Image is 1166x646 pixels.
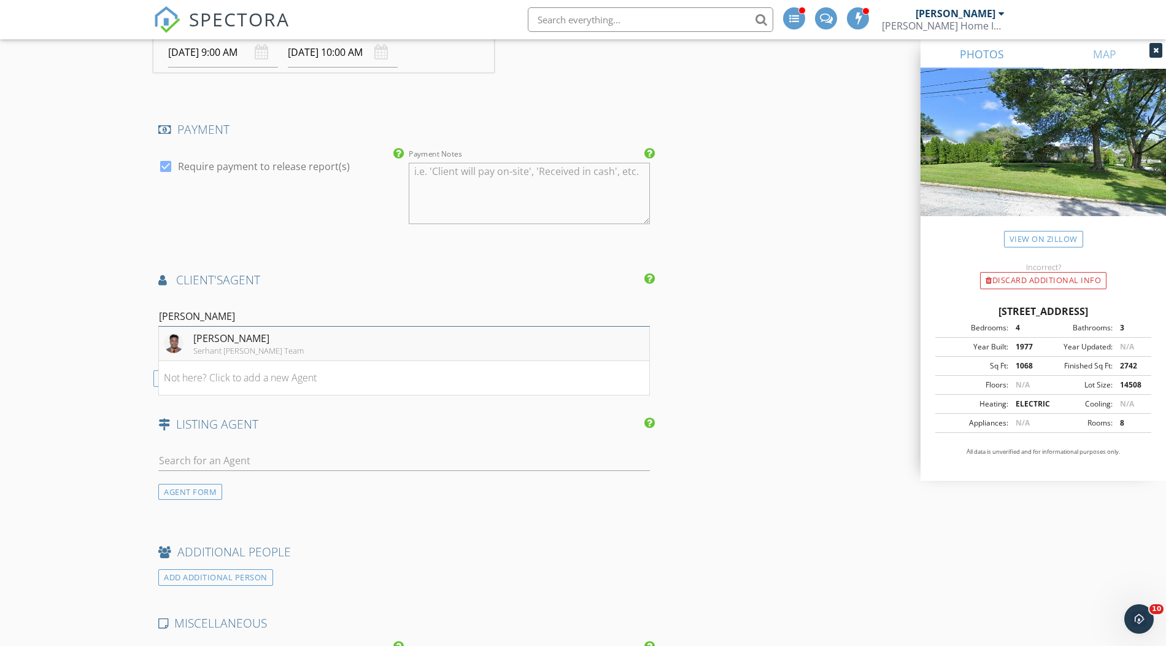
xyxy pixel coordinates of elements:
div: ADD ADDITIONAL PERSON [158,569,273,586]
input: Search for an Agent [158,306,650,327]
div: 3 [1113,322,1148,333]
iframe: Intercom live chat [1124,604,1154,634]
a: SPECTORA [153,17,290,42]
div: 1977 [1008,341,1043,352]
div: Year Updated: [1043,341,1113,352]
div: [PERSON_NAME] [193,331,304,346]
span: N/A [1016,379,1030,390]
h4: LISTING AGENT [158,416,650,432]
span: N/A [1120,399,1134,409]
div: Appliances: [939,418,1008,429]
div: Sq Ft: [939,360,1008,372]
input: Select date [168,37,278,68]
div: Rooms: [1043,418,1113,429]
h4: ADDITIONAL PEOPLE [158,544,650,560]
img: The Best Home Inspection Software - Spectora [153,6,180,33]
div: 8 [1113,418,1148,429]
label: Require payment to release report(s) [178,160,350,173]
div: Cooling: [1043,399,1113,410]
input: Select date [288,37,398,68]
div: Bedrooms: [939,322,1008,333]
span: 10 [1149,604,1164,614]
div: Heating: [939,399,1008,410]
a: View on Zillow [1004,231,1083,247]
input: Search for an Agent [158,451,650,471]
span: client's [176,271,223,288]
span: N/A [1016,418,1030,428]
div: Hudson Rose Home Inspections [882,20,1005,32]
div: [PERSON_NAME] [916,7,995,20]
p: All data is unverified and for informational purposes only. [935,448,1151,456]
div: ADD ADDITIONAL AGENT [153,370,295,387]
div: Bathrooms: [1043,322,1113,333]
h4: MISCELLANEOUS [158,615,650,631]
li: Not here? Click to add a new Agent [159,361,649,395]
h4: AGENT [158,272,650,288]
div: [STREET_ADDRESS] [935,304,1151,319]
div: Floors: [939,379,1008,391]
div: Serhant [PERSON_NAME] Team [193,346,304,356]
img: data [164,333,183,353]
div: Incorrect? [921,262,1166,272]
div: Finished Sq Ft: [1043,360,1113,372]
div: 14508 [1113,379,1148,391]
div: Discard Additional info [980,272,1106,289]
span: N/A [1120,341,1134,352]
div: 1068 [1008,360,1043,372]
a: MAP [1043,39,1166,69]
div: 4 [1008,322,1043,333]
div: AGENT FORM [158,484,222,500]
h4: PAYMENT [158,122,650,138]
a: PHOTOS [921,39,1043,69]
div: Year Built: [939,341,1008,352]
div: 2742 [1113,360,1148,372]
input: Search everything... [528,7,773,32]
div: ELECTRIC [1008,399,1043,410]
div: Lot Size: [1043,379,1113,391]
span: SPECTORA [189,6,290,32]
img: streetview [921,69,1166,246]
